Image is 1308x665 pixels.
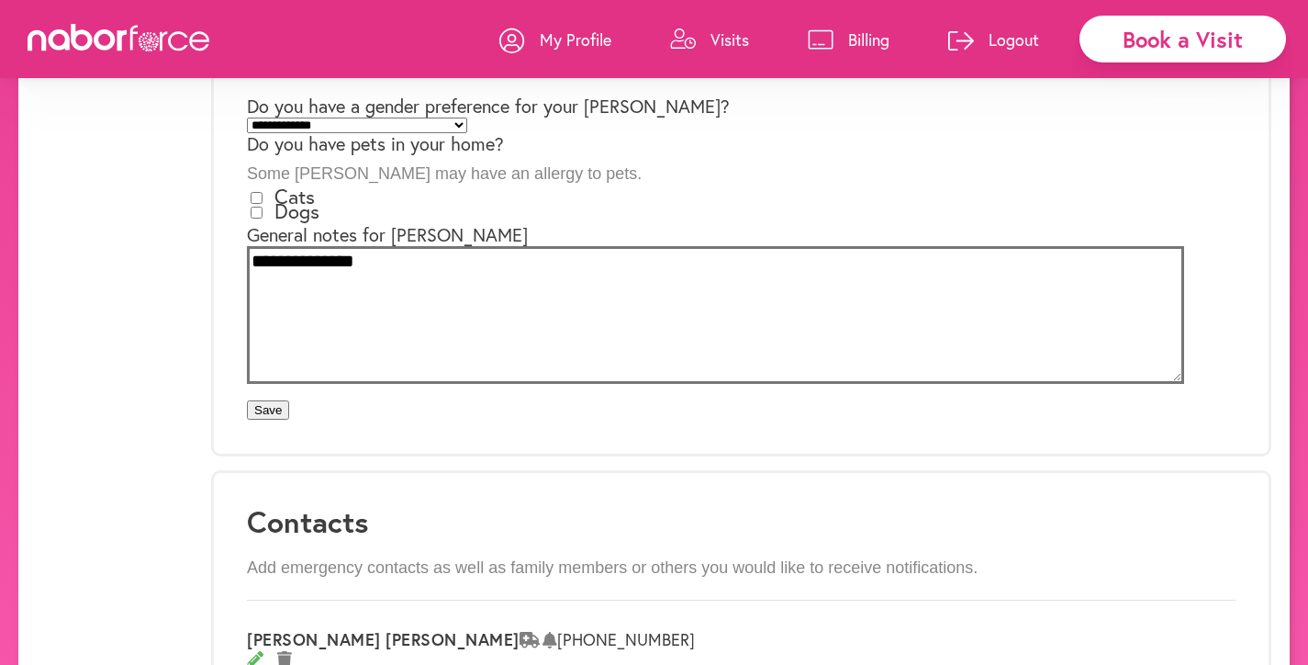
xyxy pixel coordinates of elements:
[540,28,611,51] p: My Profile
[274,183,315,209] label: Cats
[808,12,889,67] a: Billing
[948,12,1039,67] a: Logout
[247,400,289,420] button: Save
[710,28,749,51] p: Visits
[247,131,504,156] label: Do you have pets in your home?
[247,94,730,118] label: Do you have a gender preference for your [PERSON_NAME]?
[274,197,319,224] label: Dogs
[247,504,1235,539] h3: Contacts
[247,558,1235,579] p: Add emergency contacts as well as family members or others you would like to receive notifications.
[499,12,611,67] a: My Profile
[670,12,749,67] a: Visits
[247,164,1235,185] p: Some [PERSON_NAME] may have an allergy to pets.
[557,628,695,650] span: [PHONE_NUMBER]
[247,628,520,650] span: [PERSON_NAME] [PERSON_NAME]
[848,28,889,51] p: Billing
[989,28,1039,51] p: Logout
[1079,16,1286,62] div: Book a Visit
[247,222,528,247] label: General notes for [PERSON_NAME]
